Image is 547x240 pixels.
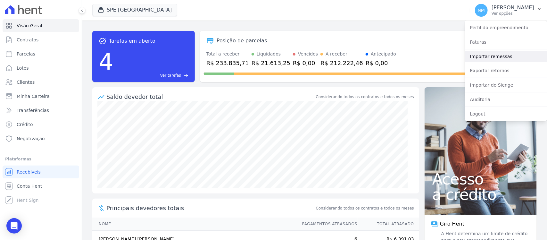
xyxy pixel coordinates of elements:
button: NM [PERSON_NAME] Ver opções [470,1,547,19]
a: Lotes [3,62,79,74]
div: Plataformas [5,155,77,163]
div: Open Intercom Messenger [6,218,22,234]
div: R$ 0,00 [366,59,396,67]
div: R$ 233.835,71 [206,59,249,67]
a: Faturas [465,36,547,48]
a: Crédito [3,118,79,131]
th: Pagamentos Atrasados [296,218,358,231]
div: R$ 212.222,46 [320,59,363,67]
a: Exportar retornos [465,65,547,76]
span: Acesso [432,171,529,187]
span: Visão Geral [17,22,42,29]
span: Considerando todos os contratos e todos os meses [316,205,414,211]
a: Parcelas [3,47,79,60]
a: Auditoria [465,94,547,105]
div: Antecipado [371,51,396,57]
div: R$ 21.613,25 [252,59,290,67]
span: task_alt [99,37,106,45]
span: Ver tarefas [160,73,181,78]
span: Conta Hent [17,183,42,189]
div: Posição de parcelas [217,37,267,45]
span: Contratos [17,37,38,43]
a: Contratos [3,33,79,46]
div: 4 [99,45,113,78]
a: Conta Hent [3,180,79,193]
div: Saldo devedor total [106,92,315,101]
a: Clientes [3,76,79,89]
span: Principais devedores totais [106,204,315,212]
th: Total Atrasado [358,218,419,231]
a: Minha Carteira [3,90,79,103]
span: Tarefas em aberto [109,37,155,45]
div: R$ 0,00 [293,59,318,67]
a: Importar remessas [465,51,547,62]
a: Importar do Sienge [465,79,547,91]
a: Recebíveis [3,166,79,178]
div: Considerando todos os contratos e todos os meses [316,94,414,100]
th: Nome [92,218,296,231]
a: Ver tarefas east [116,73,188,78]
span: Crédito [17,121,33,128]
p: [PERSON_NAME] [492,4,534,11]
a: Visão Geral [3,19,79,32]
span: NM [478,8,485,13]
span: Parcelas [17,51,35,57]
button: SPE [GEOGRAPHIC_DATA] [92,4,177,16]
span: Negativação [17,135,45,142]
span: Recebíveis [17,169,41,175]
span: Minha Carteira [17,93,50,99]
a: Negativação [3,132,79,145]
p: Ver opções [492,11,534,16]
span: Transferências [17,107,49,114]
div: Liquidados [257,51,281,57]
div: Vencidos [298,51,318,57]
span: Lotes [17,65,29,71]
span: east [184,73,188,78]
a: Transferências [3,104,79,117]
span: Giro Hent [440,220,464,228]
a: Perfil do empreendimento [465,22,547,33]
div: A receber [326,51,347,57]
a: Logout [465,108,547,120]
div: Total a receber [206,51,249,57]
span: a crédito [432,187,529,202]
span: Clientes [17,79,35,85]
